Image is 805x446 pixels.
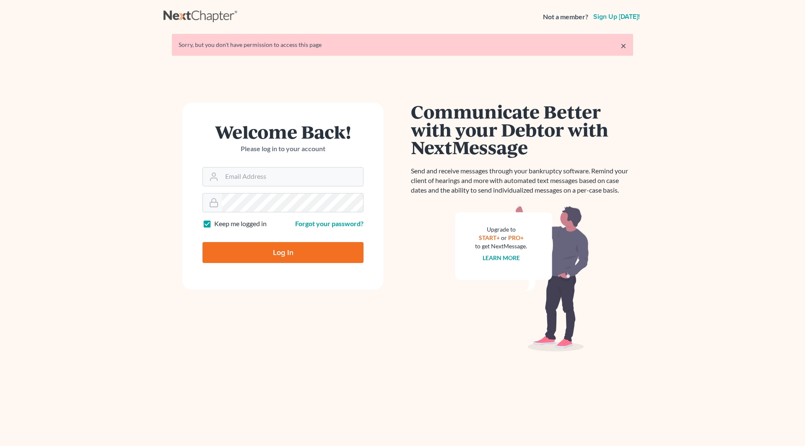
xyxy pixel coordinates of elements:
[479,234,500,241] a: START+
[203,144,364,154] p: Please log in to your account
[455,205,589,352] img: nextmessage_bg-59042aed3d76b12b5cd301f8e5b87938c9018125f34e5fa2b7a6b67550977c72.svg
[411,103,633,156] h1: Communicate Better with your Debtor with NextMessage
[203,123,364,141] h1: Welcome Back!
[483,254,520,261] a: Learn more
[621,41,626,51] a: ×
[475,225,527,234] div: Upgrade to
[592,13,641,20] a: Sign up [DATE]!
[501,234,507,241] span: or
[214,219,267,229] label: Keep me logged in
[222,168,363,186] input: Email Address
[203,242,364,263] input: Log In
[508,234,524,241] a: PRO+
[179,41,626,49] div: Sorry, but you don't have permission to access this page
[295,219,364,227] a: Forgot your password?
[543,12,588,22] strong: Not a member?
[411,166,633,195] p: Send and receive messages through your bankruptcy software. Remind your client of hearings and mo...
[475,242,527,250] div: to get NextMessage.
